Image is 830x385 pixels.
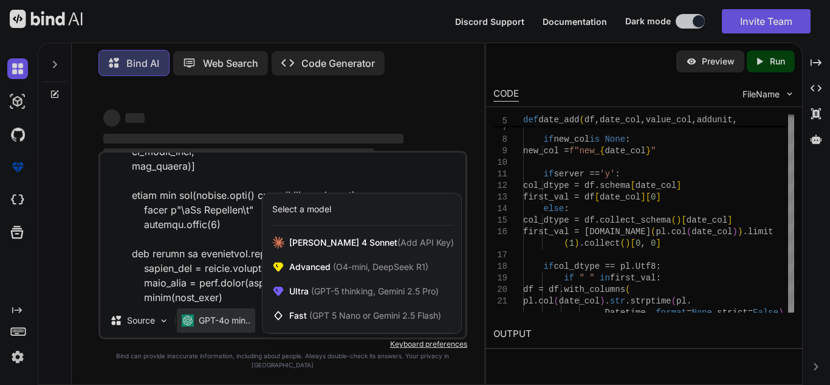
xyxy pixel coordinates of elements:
[309,310,441,321] span: (GPT 5 Nano or Gemini 2.5 Flash)
[289,261,428,273] span: Advanced
[331,262,428,272] span: (O4-mini, DeepSeek R1)
[309,286,439,296] span: (GPT-5 thinking, Gemini 2.5 Pro)
[289,285,439,297] span: Ultra
[272,203,331,215] div: Select a model
[289,310,441,322] span: Fast
[289,237,454,249] span: [PERSON_NAME] 4 Sonnet
[397,237,454,248] span: (Add API Key)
